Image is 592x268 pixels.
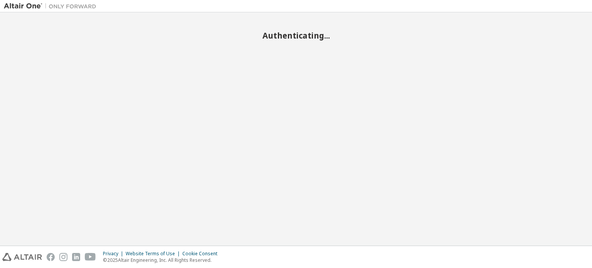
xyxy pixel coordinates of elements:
[4,30,588,40] h2: Authenticating...
[103,257,222,263] p: © 2025 Altair Engineering, Inc. All Rights Reserved.
[85,253,96,261] img: youtube.svg
[72,253,80,261] img: linkedin.svg
[103,251,126,257] div: Privacy
[59,253,67,261] img: instagram.svg
[4,2,100,10] img: Altair One
[126,251,182,257] div: Website Terms of Use
[2,253,42,261] img: altair_logo.svg
[47,253,55,261] img: facebook.svg
[182,251,222,257] div: Cookie Consent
